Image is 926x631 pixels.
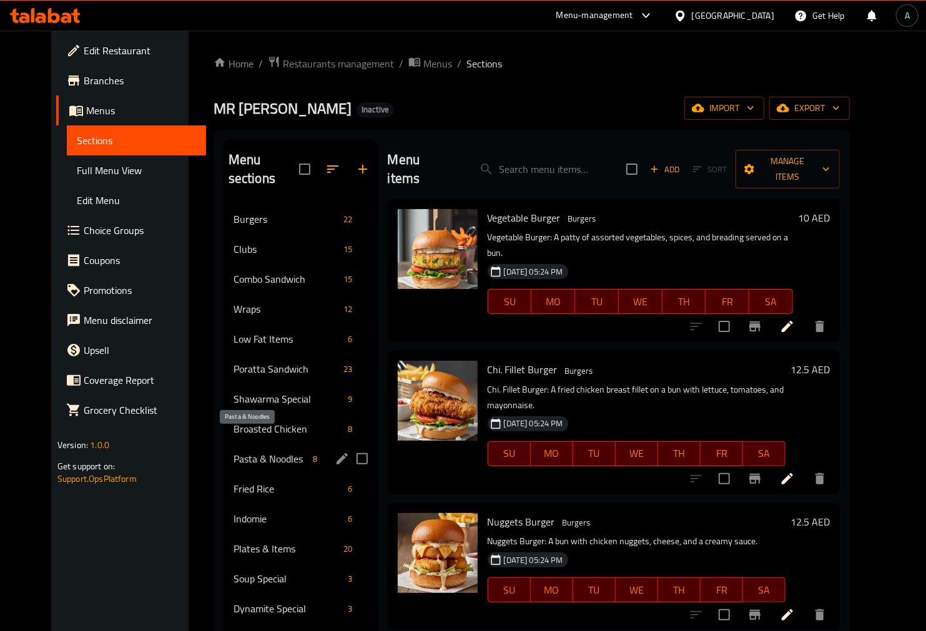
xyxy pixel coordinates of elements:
[84,403,196,418] span: Grocery Checklist
[234,391,343,406] span: Shawarma Special
[234,212,339,227] span: Burgers
[224,204,378,234] div: Burgers22
[493,293,527,311] span: SU
[338,273,357,285] span: 15
[343,511,357,526] div: items
[488,360,558,379] span: Chi. Fillet Burger
[308,453,322,465] span: 8
[578,581,611,599] span: TU
[536,581,568,599] span: MO
[619,156,645,182] span: Select section
[711,602,737,628] span: Select to update
[558,516,596,531] div: Burgers
[743,441,786,466] button: SA
[224,324,378,354] div: Low Fat Items6
[234,271,339,286] span: Combo Sandwich
[645,160,685,179] span: Add item
[56,365,206,395] a: Coverage Report
[560,363,598,378] div: Burgers
[234,541,339,556] span: Plates & Items
[292,156,318,182] span: Select all sections
[234,361,339,376] span: Poratta Sandwich
[56,95,206,125] a: Menus
[573,441,616,466] button: TU
[224,534,378,564] div: Plates & Items20
[90,437,109,453] span: 1.0.0
[488,441,531,466] button: SU
[621,581,653,599] span: WE
[56,36,206,66] a: Edit Restaurant
[343,601,357,616] div: items
[791,361,830,378] h6: 12.5 AED
[333,449,352,468] button: edit
[619,289,662,314] button: WE
[84,313,196,328] span: Menu disclaimer
[214,56,254,71] a: Home
[780,319,795,334] a: Edit menu item
[229,150,299,188] h2: Menu sections
[338,363,357,375] span: 23
[457,56,461,71] li: /
[343,391,357,406] div: items
[56,66,206,95] a: Branches
[749,289,793,314] button: SA
[234,421,343,436] div: Broasted Chicken
[84,223,196,238] span: Choice Groups
[805,464,835,494] button: delete
[624,293,658,311] span: WE
[563,212,601,226] span: Burgers
[667,293,701,311] span: TH
[493,581,526,599] span: SU
[754,293,788,311] span: SA
[56,215,206,245] a: Choice Groups
[77,193,196,208] span: Edit Menu
[580,293,614,311] span: TU
[84,283,196,298] span: Promotions
[259,56,263,71] li: /
[575,289,619,314] button: TU
[499,418,568,429] span: [DATE] 05:24 PM
[645,160,685,179] button: Add
[423,56,452,71] span: Menus
[224,564,378,594] div: Soup Special3
[779,100,840,116] span: export
[67,125,206,155] a: Sections
[684,97,764,120] button: import
[616,441,658,466] button: WE
[616,577,658,602] button: WE
[318,154,348,184] span: Sort sections
[805,311,835,341] button: delete
[56,275,206,305] a: Promotions
[234,331,343,346] span: Low Fat Items
[748,444,781,462] span: SA
[531,577,573,602] button: MO
[234,571,343,586] span: Soup Special
[234,481,343,496] div: Fried Rice
[338,243,357,255] span: 15
[556,8,633,23] div: Menu-management
[67,185,206,215] a: Edit Menu
[283,56,394,71] span: Restaurants management
[791,513,830,531] h6: 12.5 AED
[536,293,570,311] span: MO
[67,155,206,185] a: Full Menu View
[343,513,357,525] span: 6
[86,103,196,118] span: Menus
[224,264,378,294] div: Combo Sandwich15
[234,301,339,316] span: Wraps
[685,160,736,179] span: Select section first
[398,513,478,593] img: Nuggets Burger
[706,581,738,599] span: FR
[343,573,357,585] span: 3
[563,212,601,227] div: Burgers
[338,213,357,225] span: 22
[746,154,830,185] span: Manage items
[343,331,357,346] div: items
[234,511,343,526] span: Indomie
[84,373,196,388] span: Coverage Report
[399,56,403,71] li: /
[488,534,786,549] p: Nuggets Burger: A bun with chicken nuggets, cheese, and a creamy sauce.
